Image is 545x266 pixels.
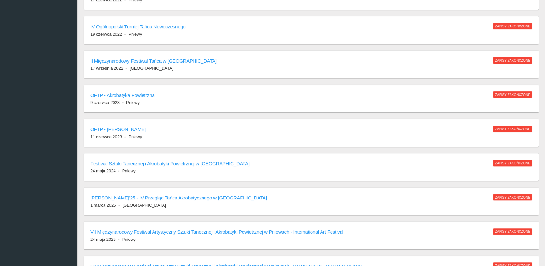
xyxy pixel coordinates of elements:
span: Zapisy zakończone [493,126,532,132]
span: Zapisy zakończone [493,160,532,166]
li: 11 czerwca 2023 [90,134,128,140]
h6: VII Międzynarodowy Festiwal Artystyczny Sztuki Tanecznej i Akrobatyki Powietrznej w Pniewach - In... [90,228,487,236]
li: Pniewy [122,236,136,243]
h6: II Międzynarodowy Festiwal Tańca w [GEOGRAPHIC_DATA] [90,57,487,65]
li: Pniewy [122,168,136,174]
li: Pniewy [128,134,142,140]
span: Zapisy zakończone [493,57,532,64]
li: 1 marca 2025 [90,202,123,209]
h6: IV Ogólnopolski Turniej Tańca Nowoczesnego [90,23,487,30]
h6: Festiwal Sztuki Tanecznej i Akrobatyki Powietrznej w [GEOGRAPHIC_DATA] [90,160,487,167]
span: Zapisy zakończone [493,23,532,29]
span: Zapisy zakończone [493,91,532,98]
h6: OFTP - [PERSON_NAME] [90,126,487,133]
h6: [PERSON_NAME]'25 - IV Przegląd Tańca Akrobatycznego w [GEOGRAPHIC_DATA] [90,194,487,201]
span: Zapisy zakończone [493,228,532,235]
span: Zapisy zakończone [493,194,532,200]
h6: OFTP - Akrobatyka Powietrzna [90,91,487,99]
li: 17 września 2022 [90,65,130,72]
li: Pniewy [126,99,140,106]
li: 24 maja 2025 [90,236,122,243]
li: 19 czerwca 2022 [90,31,128,37]
li: [GEOGRAPHIC_DATA] [123,202,166,209]
li: Pniewy [128,31,142,37]
li: 24 maja 2024 [90,168,122,174]
li: 9 czerwca 2023 [90,99,126,106]
li: [GEOGRAPHIC_DATA] [130,65,173,72]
